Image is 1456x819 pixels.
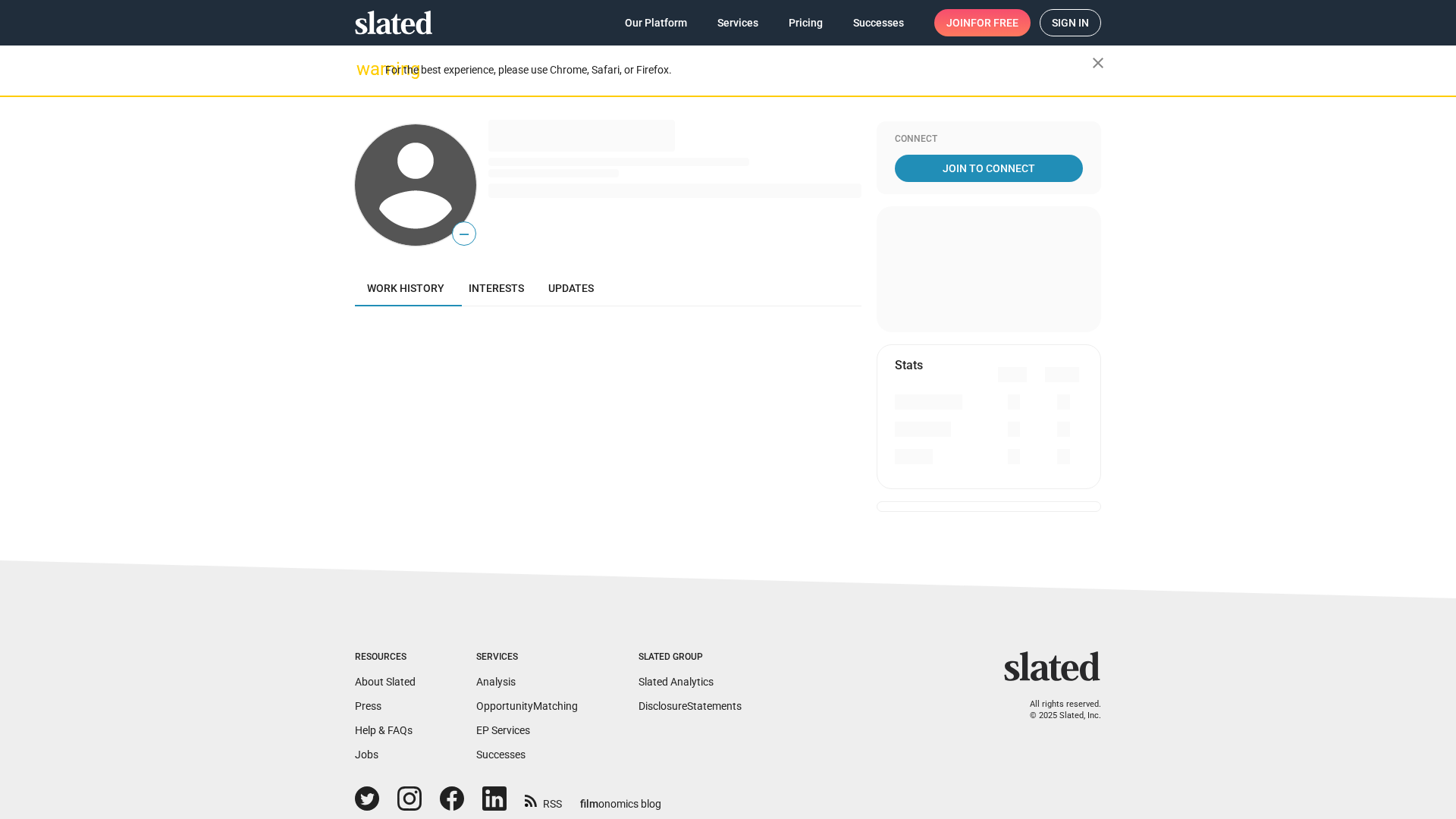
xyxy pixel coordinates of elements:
a: Slated Analytics [639,676,714,688]
div: Services [476,651,578,664]
a: Successes [476,748,526,761]
span: Interests [469,282,524,294]
a: Sign in [1040,9,1101,36]
a: Updates [536,270,606,306]
a: About Slated [355,676,416,688]
a: Interests [457,270,536,306]
a: Help & FAQs [355,724,413,736]
a: DisclosureStatements [639,700,742,712]
span: Pricing [789,9,823,36]
div: Resources [355,651,416,664]
span: Work history [367,282,444,294]
span: Join To Connect [898,155,1080,182]
a: RSS [525,788,562,811]
mat-icon: close [1089,54,1107,72]
div: For the best experience, please use Chrome, Safari, or Firefox. [385,60,1092,80]
a: EP Services [476,724,530,736]
a: Press [355,700,381,712]
a: Joinfor free [934,9,1031,36]
span: Our Platform [625,9,687,36]
span: Sign in [1052,10,1089,36]
a: Jobs [355,748,378,761]
a: Pricing [777,9,835,36]
a: Analysis [476,676,516,688]
mat-card-title: Stats [895,357,923,373]
a: Our Platform [613,9,699,36]
a: Services [705,9,770,36]
p: All rights reserved. © 2025 Slated, Inc. [1014,699,1101,721]
span: Updates [548,282,594,294]
a: Work history [355,270,457,306]
a: OpportunityMatching [476,700,578,712]
span: for free [971,9,1018,36]
div: Slated Group [639,651,742,664]
span: Join [946,9,1018,36]
span: Successes [853,9,904,36]
a: filmonomics blog [580,785,661,811]
a: Successes [841,9,916,36]
span: Services [717,9,758,36]
span: film [580,798,598,810]
a: Join To Connect [895,155,1083,182]
span: — [453,224,475,244]
mat-icon: warning [356,60,375,78]
div: Connect [895,133,1083,146]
